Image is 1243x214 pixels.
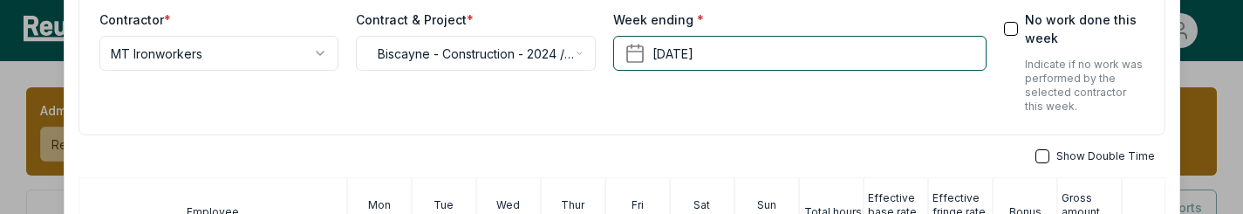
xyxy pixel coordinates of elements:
[1025,58,1144,114] p: Indicate if no work was performed by the selected contractor this week.
[632,198,644,212] p: Fri
[99,10,171,29] label: Contractor
[693,198,710,212] p: Sat
[757,198,776,212] p: Sun
[613,36,987,71] button: [DATE]
[434,198,454,212] p: Tue
[613,10,704,29] label: Week ending
[561,198,584,212] p: Thur
[1056,149,1155,163] span: Show Double Time
[356,10,474,29] label: Contract & Project
[496,198,520,212] p: Wed
[1025,10,1144,47] label: No work done this week
[368,198,391,212] p: Mon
